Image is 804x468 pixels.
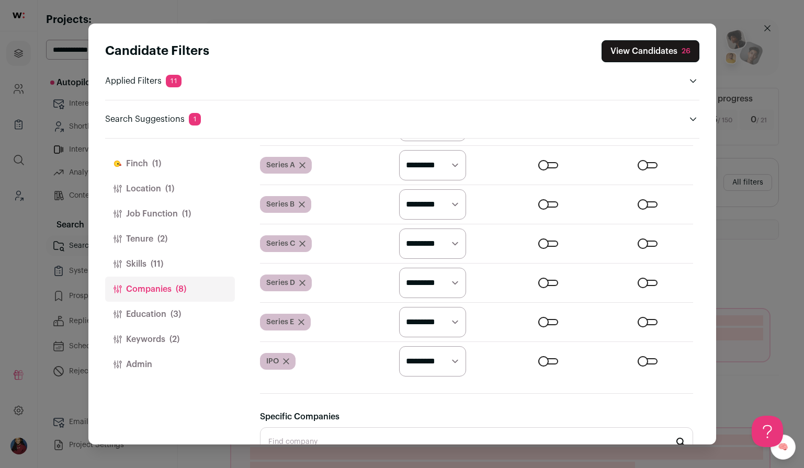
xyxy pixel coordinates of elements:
button: Admin [105,352,235,377]
span: (1) [182,208,191,220]
span: 11 [166,75,182,87]
button: Job Function(1) [105,201,235,226]
span: IPO [266,356,279,367]
span: (11) [151,258,163,270]
button: Skills(11) [105,252,235,277]
button: Close search preferences [602,40,699,62]
button: Keywords(2) [105,327,235,352]
span: Series D [266,278,295,288]
a: 🧠 [771,435,796,460]
span: (2) [157,233,167,245]
button: Companies(8) [105,277,235,302]
span: (8) [176,283,186,295]
button: Education(3) [105,302,235,327]
span: (3) [171,308,181,321]
p: Applied Filters [105,75,182,87]
button: Tenure(2) [105,226,235,252]
button: Finch(1) [105,151,235,176]
button: Open applied filters [687,75,699,87]
span: Series E [266,317,294,327]
span: 1 [189,113,201,125]
p: Search Suggestions [105,113,201,125]
div: 26 [682,46,690,56]
strong: Candidate Filters [105,45,209,58]
label: Specific Companies [260,410,339,423]
button: Location(1) [105,176,235,201]
span: Series B [266,199,295,210]
span: (1) [152,157,161,170]
span: (1) [165,182,174,195]
span: (2) [169,333,179,346]
iframe: Help Scout Beacon - Open [752,416,783,447]
input: Start typing... [260,427,693,457]
span: Series A [266,160,295,170]
span: Series C [266,238,295,249]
